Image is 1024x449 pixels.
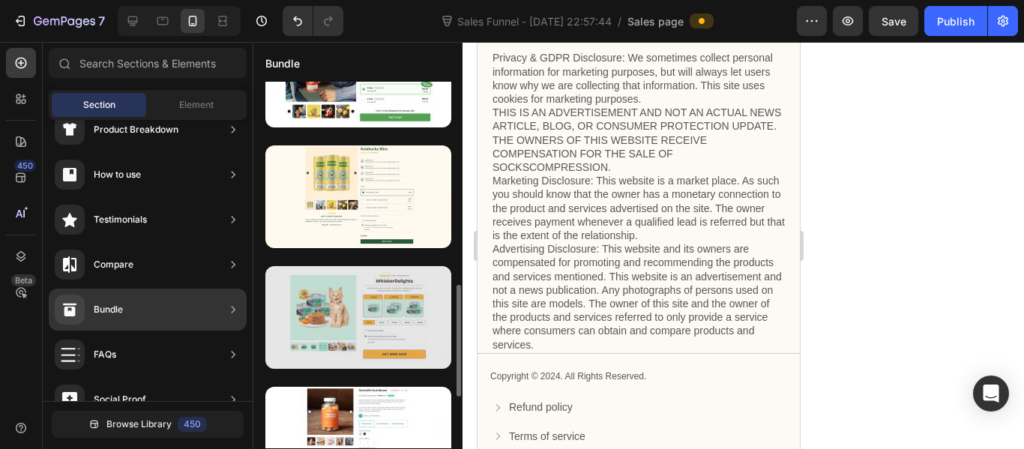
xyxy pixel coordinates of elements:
[94,257,133,272] div: Compare
[94,167,141,182] div: How to use
[973,376,1009,412] div: Open Intercom Messenger
[94,212,147,227] div: Testimonials
[83,98,115,112] span: Section
[14,160,36,172] div: 450
[627,13,684,29] span: Sales page
[52,411,244,438] button: Browse Library450
[98,12,105,30] p: 7
[94,122,178,137] div: Product Breakdown
[178,417,207,432] div: 450
[94,302,123,317] div: Bundle
[179,98,214,112] span: Element
[106,418,172,431] span: Browse Library
[454,13,615,29] span: Sales Funnel - [DATE] 22:57:44
[869,6,918,36] button: Save
[882,15,906,28] span: Save
[11,274,36,286] div: Beta
[937,13,975,29] div: Publish
[478,42,800,449] iframe: Design area
[49,48,247,78] input: Search Sections & Elements
[94,347,116,362] div: FAQs
[94,392,146,407] div: Social Proof
[6,6,112,36] button: 7
[283,6,343,36] div: Undo/Redo
[924,6,987,36] button: Publish
[618,13,621,29] span: /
